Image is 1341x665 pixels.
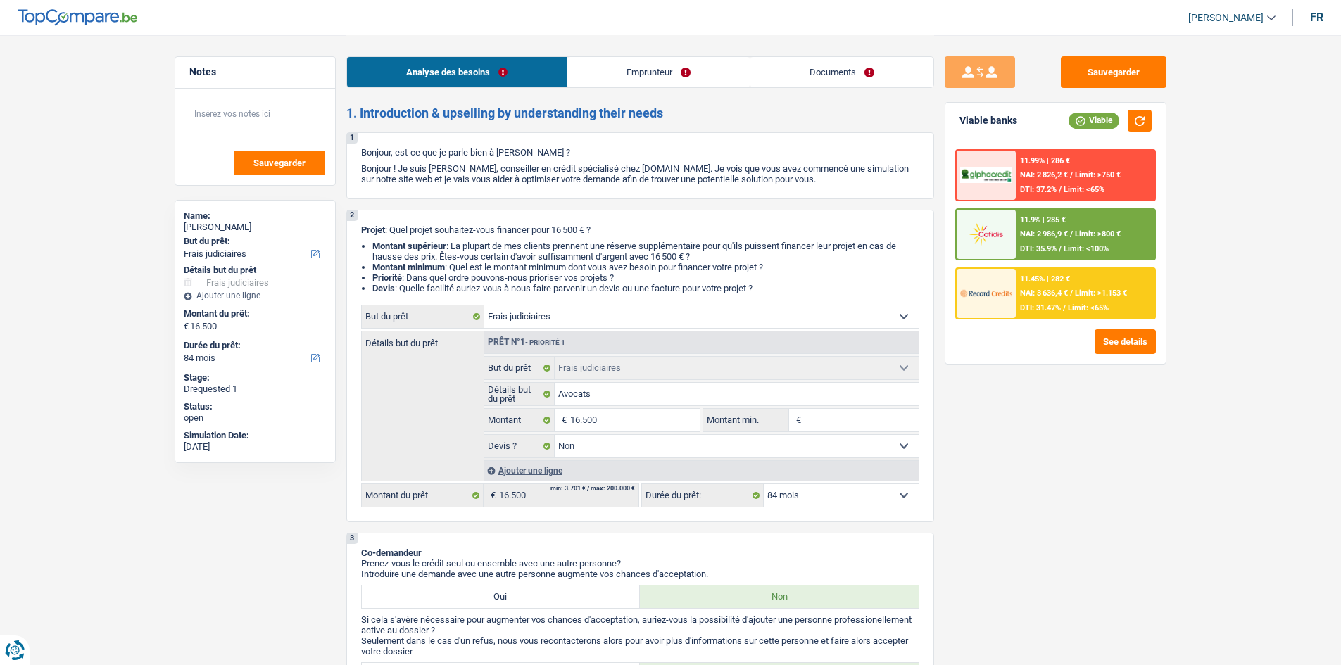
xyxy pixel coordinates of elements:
button: Sauvegarder [234,151,325,175]
span: DTI: 31.47% [1020,303,1061,312]
li: : Quelle facilité auriez-vous à nous faire parvenir un devis ou une facture pour votre projet ? [372,283,919,293]
div: Ajouter une ligne [484,460,919,481]
div: Simulation Date: [184,430,327,441]
span: Devis [372,283,395,293]
p: Bonjour ! Je suis [PERSON_NAME], conseiller en crédit spécialisé chez [DOMAIN_NAME]. Je vois que ... [361,163,919,184]
span: Projet [361,224,385,235]
button: Sauvegarder [1061,56,1166,88]
p: Bonjour, est-ce que je parle bien à [PERSON_NAME] ? [361,147,919,158]
a: Analyse des besoins [347,57,567,87]
label: But du prêt [484,357,555,379]
img: AlphaCredit [960,167,1012,184]
span: NAI: 2 986,9 € [1020,229,1068,239]
span: / [1070,289,1073,298]
label: Détails but du prêt [484,383,555,405]
span: Limit: <65% [1068,303,1109,312]
li: : Quel est le montant minimum dont vous avez besoin pour financer votre projet ? [372,262,919,272]
img: Cofidis [960,221,1012,247]
div: Ajouter une ligne [184,291,327,300]
div: min: 3.701 € / max: 200.000 € [550,486,635,492]
div: [PERSON_NAME] [184,222,327,233]
h5: Notes [189,66,321,78]
strong: Priorité [372,272,402,283]
label: Montant du prêt: [184,308,324,319]
p: Prenez-vous le crédit seul ou ensemble avec une autre personne? [361,558,919,569]
div: Prêt n°1 [484,338,569,347]
span: Limit: >800 € [1075,229,1121,239]
p: : Quel projet souhaitez-vous financer pour 16 500 € ? [361,224,919,235]
span: € [555,409,570,431]
span: Limit: >750 € [1075,170,1121,179]
span: / [1063,303,1066,312]
label: But du prêt [362,305,484,328]
button: See details [1095,329,1156,354]
li: : Dans quel ordre pouvons-nous prioriser vos projets ? [372,272,919,283]
p: Si cela s'avère nécessaire pour augmenter vos chances d'acceptation, auriez-vous la possibilité d... [361,614,919,635]
span: € [789,409,805,431]
span: / [1070,229,1073,239]
a: Documents [750,57,933,87]
span: DTI: 35.9% [1020,244,1057,253]
div: fr [1310,11,1323,24]
div: 11.9% | 285 € [1020,215,1066,224]
div: 11.99% | 286 € [1020,156,1070,165]
label: But du prêt: [184,236,324,247]
label: Détails but du prêt [362,331,484,348]
span: DTI: 37.2% [1020,185,1057,194]
label: Durée du prêt: [642,484,764,507]
span: Limit: >1.153 € [1075,289,1127,298]
span: € [484,484,499,507]
span: [PERSON_NAME] [1188,12,1264,24]
div: 11.45% | 282 € [1020,274,1070,284]
div: 2 [347,210,358,221]
strong: Montant minimum [372,262,445,272]
div: Name: [184,210,327,222]
div: Status: [184,401,327,412]
label: Non [640,585,919,608]
span: NAI: 3 636,4 € [1020,289,1068,298]
a: Emprunteur [567,57,750,87]
label: Durée du prêt: [184,340,324,351]
span: Co-demandeur [361,547,422,558]
div: Stage: [184,372,327,384]
span: Limit: <100% [1064,244,1109,253]
label: Montant du prêt [362,484,484,507]
a: [PERSON_NAME] [1177,6,1276,30]
p: Seulement dans le cas d'un refus, nous vous recontacterons alors pour avoir plus d'informations s... [361,635,919,657]
p: Introduire une demande avec une autre personne augmente vos chances d'acceptation. [361,569,919,579]
span: / [1059,185,1062,194]
span: Sauvegarder [253,158,306,167]
label: Montant [484,409,555,431]
span: / [1070,170,1073,179]
span: / [1059,244,1062,253]
div: Détails but du prêt [184,265,327,276]
span: - Priorité 1 [525,338,565,346]
img: Record Credits [960,280,1012,306]
span: NAI: 2 826,2 € [1020,170,1068,179]
label: Oui [362,585,641,608]
div: 1 [347,133,358,144]
span: € [184,321,189,332]
div: [DATE] [184,441,327,452]
div: Drequested 1 [184,384,327,395]
div: open [184,412,327,424]
div: 3 [347,533,358,544]
label: Devis ? [484,435,555,457]
strong: Montant supérieur [372,241,446,251]
div: Viable [1069,113,1119,128]
li: : La plupart de mes clients prennent une réserve supplémentaire pour qu'ils puissent financer leu... [372,241,919,262]
div: Viable banks [959,115,1017,127]
img: TopCompare Logo [18,9,137,26]
label: Montant min. [703,409,789,431]
span: Limit: <65% [1064,185,1104,194]
h2: 1. Introduction & upselling by understanding their needs [346,106,934,121]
